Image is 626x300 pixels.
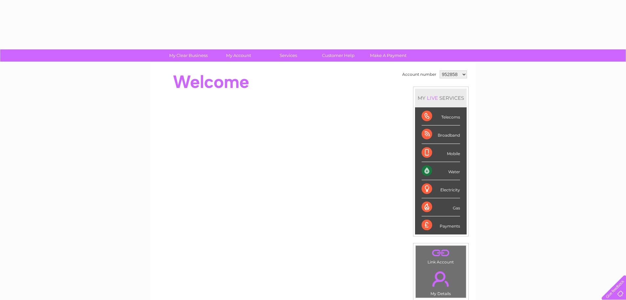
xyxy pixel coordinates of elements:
[417,247,464,259] a: .
[415,266,466,298] td: My Details
[211,49,266,62] a: My Account
[422,198,460,216] div: Gas
[417,267,464,290] a: .
[415,245,466,266] td: Link Account
[415,89,467,107] div: MY SERVICES
[426,95,439,101] div: LIVE
[311,49,365,62] a: Customer Help
[422,162,460,180] div: Water
[422,107,460,125] div: Telecoms
[401,69,438,80] td: Account number
[422,125,460,144] div: Broadband
[422,180,460,198] div: Electricity
[422,216,460,234] div: Payments
[261,49,315,62] a: Services
[361,49,415,62] a: Make A Payment
[422,144,460,162] div: Mobile
[161,49,216,62] a: My Clear Business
